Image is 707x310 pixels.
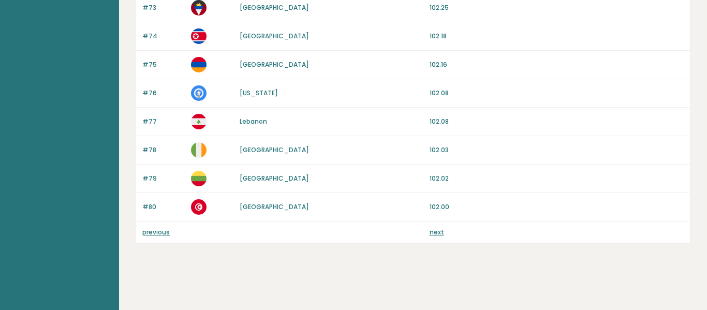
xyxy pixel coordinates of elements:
img: ie.svg [191,142,207,158]
p: 102.08 [430,117,684,126]
img: mp.svg [191,85,207,101]
img: kp.svg [191,28,207,44]
img: lt.svg [191,171,207,186]
a: next [430,228,444,237]
p: #74 [142,32,185,41]
p: 102.03 [430,145,684,155]
p: #78 [142,145,185,155]
a: [GEOGRAPHIC_DATA] [240,202,309,211]
p: #77 [142,117,185,126]
a: [US_STATE] [240,88,278,97]
p: 102.00 [430,202,684,212]
p: #75 [142,60,185,69]
a: [GEOGRAPHIC_DATA] [240,145,309,154]
p: 102.08 [430,88,684,98]
p: 102.25 [430,3,684,12]
a: [GEOGRAPHIC_DATA] [240,32,309,40]
a: previous [142,228,170,237]
img: tn.svg [191,199,207,215]
p: 102.02 [430,174,684,183]
img: am.svg [191,57,207,72]
a: [GEOGRAPHIC_DATA] [240,60,309,69]
a: Lebanon [240,117,267,126]
p: #79 [142,174,185,183]
img: lb.svg [191,114,207,129]
p: #76 [142,88,185,98]
p: 102.18 [430,32,684,41]
p: #73 [142,3,185,12]
a: [GEOGRAPHIC_DATA] [240,174,309,183]
p: 102.16 [430,60,684,69]
a: [GEOGRAPHIC_DATA] [240,3,309,12]
p: #80 [142,202,185,212]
